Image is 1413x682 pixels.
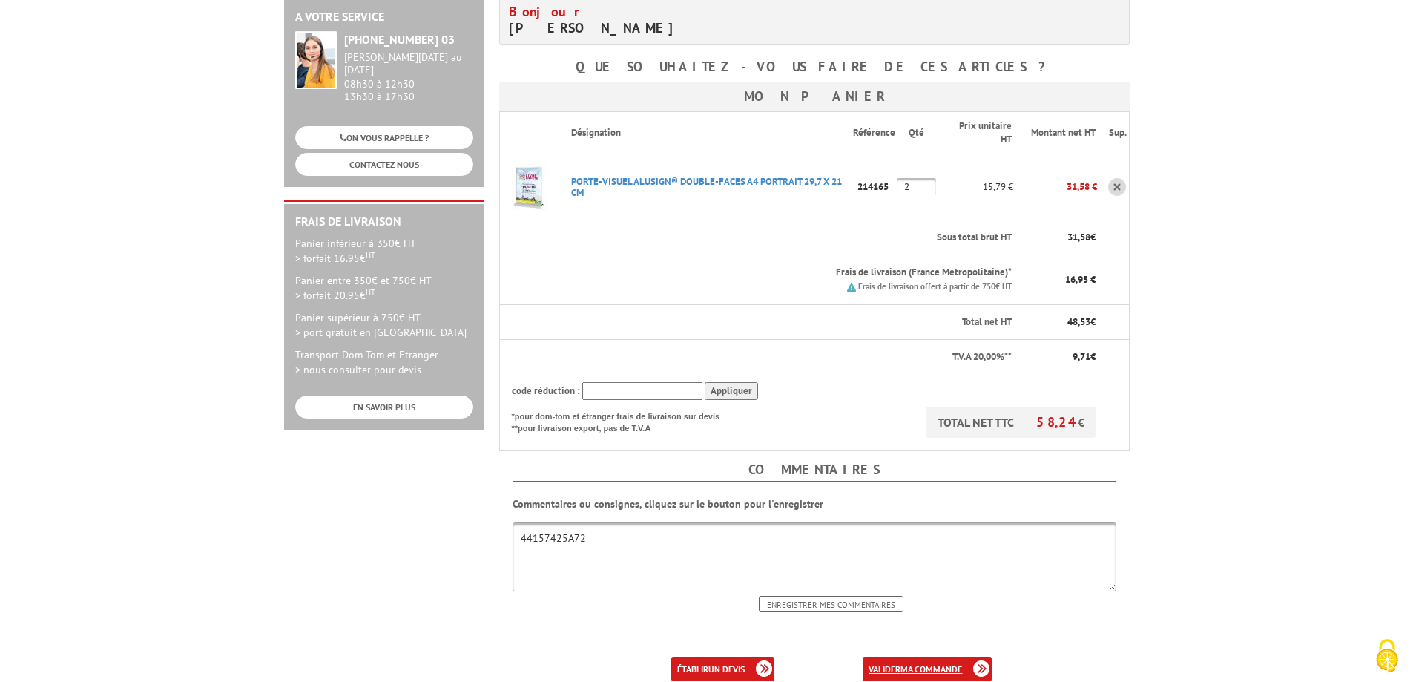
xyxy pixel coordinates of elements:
[1097,111,1129,154] th: Sup.
[559,111,853,154] th: Désignation
[1025,315,1096,329] p: €
[295,273,473,303] p: Panier entre 350€ et 750€ HT
[576,58,1053,75] b: Que souhaitez-vous faire de ces articles ?
[509,3,587,20] span: Bonjour
[708,663,745,675] b: un devis
[1073,350,1090,363] span: 9,71
[344,51,473,102] div: 08h30 à 12h30 13h30 à 17h30
[1013,174,1097,200] p: 31,58 €
[513,497,823,511] b: Commentaires ou consignes, cliquez sur le bouton pour l'enregistrer
[1025,350,1096,364] p: €
[571,266,1012,280] p: Frais de livraison (France Metropolitaine)*
[295,252,375,265] span: > forfait 16.95€
[344,51,473,76] div: [PERSON_NAME][DATE] au [DATE]
[500,157,559,217] img: PORTE-VISUEL ALUSIGN® DOUBLE-FACES A4 PORTRAIT 29,7 X 21 CM
[926,407,1096,438] p: TOTAL NET TTC €
[1368,637,1406,675] img: Cookies (fenêtre modale)
[863,657,992,681] a: validerma commande
[1065,273,1096,286] span: 16,95 €
[853,126,895,140] p: Référence
[1067,315,1090,328] span: 48,53
[847,283,856,292] img: picto.png
[853,174,897,200] p: 214165
[705,382,758,401] input: Appliquer
[1025,231,1096,245] p: €
[295,310,473,340] p: Panier supérieur à 750€ HT
[295,126,473,149] a: ON VOUS RAPPELLE ?
[512,350,1012,364] p: T.V.A 20,00%**
[513,459,1116,482] h4: Commentaires
[295,10,473,24] h2: A votre service
[295,153,473,176] a: CONTACTEZ-NOUS
[295,347,473,377] p: Transport Dom-Tom et Etranger
[513,522,1116,591] textarea: 44157425A72
[897,111,936,154] th: Qté
[295,363,421,376] span: > nous consulter pour devis
[344,32,455,47] strong: [PHONE_NUMBER] 03
[295,289,375,302] span: > forfait 20.95€
[295,31,337,89] img: widget-service.jpg
[936,174,1014,200] p: 15,79 €
[512,384,580,397] span: code réduction :
[295,326,467,339] span: > port gratuit en [GEOGRAPHIC_DATA]
[366,286,375,297] sup: HT
[571,175,842,199] a: PORTE-VISUEL ALUSIGN® DOUBLE-FACES A4 PORTRAIT 29,7 X 21 CM
[1067,231,1090,243] span: 31,58
[900,663,962,675] b: ma commande
[295,236,473,266] p: Panier inférieur à 350€ HT
[295,396,473,419] a: EN SAVOIR PLUS
[366,249,375,260] sup: HT
[1036,413,1078,430] span: 58,24
[759,596,903,612] input: Enregistrer mes commentaires
[858,281,1012,292] small: Frais de livraison offert à partir de 750€ HT
[509,4,803,36] h4: [PERSON_NAME]
[499,82,1130,111] h3: Mon panier
[1025,126,1096,140] p: Montant net HT
[295,215,473,229] h2: Frais de Livraison
[671,657,774,681] a: établirun devis
[559,220,1014,255] th: Sous total brut HT
[1361,632,1413,682] button: Cookies (fenêtre modale)
[948,119,1012,147] p: Prix unitaire HT
[512,407,734,434] p: *pour dom-tom et étranger frais de livraison sur devis **pour livraison export, pas de T.V.A
[512,315,1012,329] p: Total net HT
